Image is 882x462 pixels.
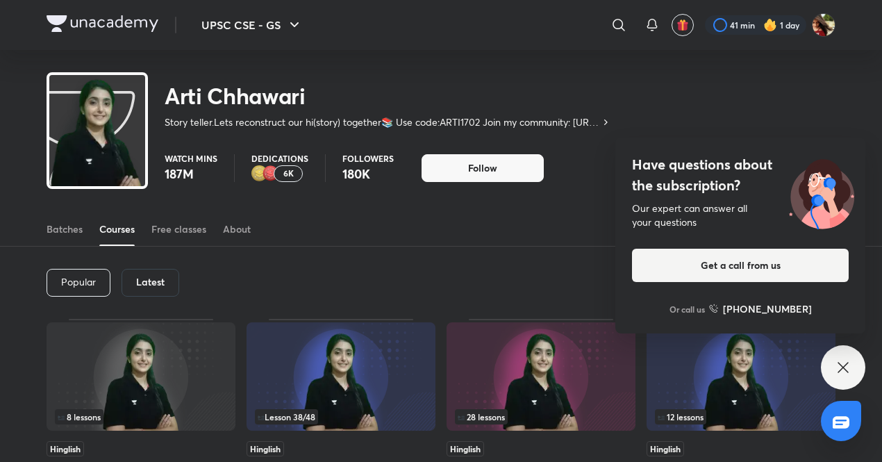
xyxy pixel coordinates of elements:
[55,409,227,424] div: infocontainer
[455,409,627,424] div: left
[251,154,308,163] p: Dedications
[165,82,611,110] h2: Arti Chhawari
[165,165,217,182] p: 187M
[55,409,227,424] div: left
[223,222,251,236] div: About
[47,15,158,32] img: Company Logo
[47,222,83,236] div: Batches
[47,15,158,35] a: Company Logo
[669,303,705,315] p: Or call us
[778,154,865,229] img: ttu_illustration_new.svg
[255,409,427,424] div: infosection
[255,409,427,424] div: left
[61,277,96,288] p: Popular
[672,14,694,36] button: avatar
[447,322,635,431] img: Thumbnail
[247,322,435,431] img: Thumbnail
[655,409,827,424] div: infocontainer
[47,213,83,246] a: Batches
[55,409,227,424] div: infosection
[812,13,835,37] img: Shivii Singh
[647,322,835,431] img: Thumbnail
[468,161,497,175] span: Follow
[422,154,544,182] button: Follow
[455,409,627,424] div: infocontainer
[99,222,135,236] div: Courses
[193,11,311,39] button: UPSC CSE - GS
[151,213,206,246] a: Free classes
[165,154,217,163] p: Watch mins
[647,441,684,456] span: Hinglish
[632,201,849,229] div: Our expert can answer all your questions
[263,165,279,182] img: educator badge1
[723,302,812,316] h6: [PHONE_NUMBER]
[99,213,135,246] a: Courses
[655,409,827,424] div: left
[283,169,294,179] p: 6K
[632,249,849,282] button: Get a call from us
[342,165,394,182] p: 180K
[447,441,484,456] span: Hinglish
[47,441,84,456] span: Hinglish
[223,213,251,246] a: About
[632,154,849,196] h4: Have questions about the subscription?
[676,19,689,31] img: avatar
[255,409,427,424] div: infocontainer
[58,413,101,421] span: 8 lessons
[658,413,704,421] span: 12 lessons
[47,322,235,431] img: Thumbnail
[151,222,206,236] div: Free classes
[763,18,777,32] img: streak
[455,409,627,424] div: infosection
[165,115,600,129] p: Story teller.Lets reconstruct our hi(story) together📚 Use code:ARTI1702 Join my community: [URL][...
[342,154,394,163] p: Followers
[458,413,505,421] span: 28 lessons
[258,413,315,421] span: Lesson 38 / 48
[251,165,268,182] img: educator badge2
[49,78,145,229] img: class
[655,409,827,424] div: infosection
[247,441,284,456] span: Hinglish
[709,302,812,316] a: [PHONE_NUMBER]
[136,277,165,288] h6: Latest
